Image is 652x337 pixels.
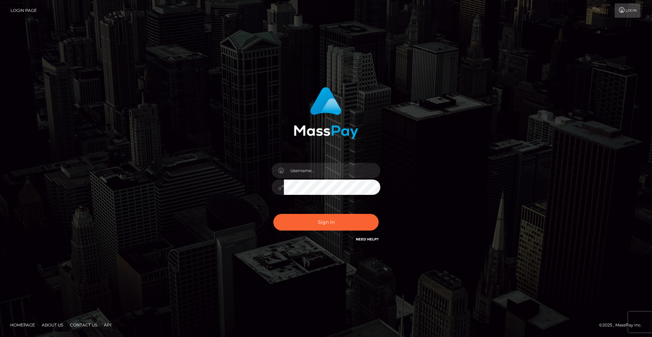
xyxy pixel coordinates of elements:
[284,163,380,178] input: Username...
[356,237,379,241] a: Need Help?
[599,321,647,329] div: © 2025 , MassPay Inc.
[615,3,640,18] a: Login
[39,320,66,330] a: About Us
[101,320,114,330] a: API
[7,320,38,330] a: Homepage
[11,3,37,18] a: Login Page
[67,320,100,330] a: Contact Us
[273,214,379,231] button: Sign in
[294,87,358,139] img: MassPay Login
